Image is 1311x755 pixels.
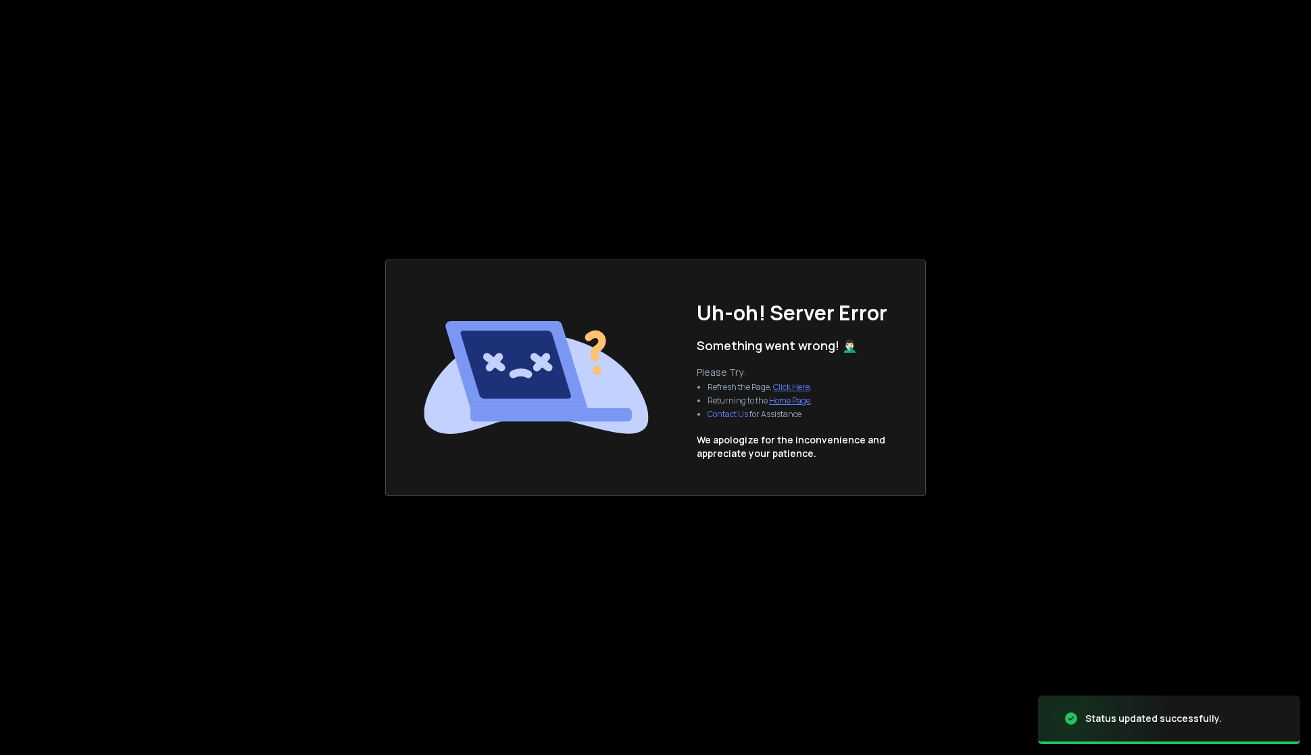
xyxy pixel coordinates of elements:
p: Something went wrong! 🤦🏻‍♂️ [697,336,857,355]
div: Status updated successfully. [1085,712,1222,725]
li: Returning to the . [708,395,812,406]
button: Contact Us [708,409,748,420]
h1: Uh-oh! Server Error [697,301,887,325]
a: Home Page [769,395,810,406]
p: Please Try: [697,366,823,379]
li: for Assistance [708,409,812,420]
a: Click Here [773,381,810,393]
li: Refresh the Page, . [708,382,812,393]
p: We apologize for the inconvenience and appreciate your patience. [697,433,885,460]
